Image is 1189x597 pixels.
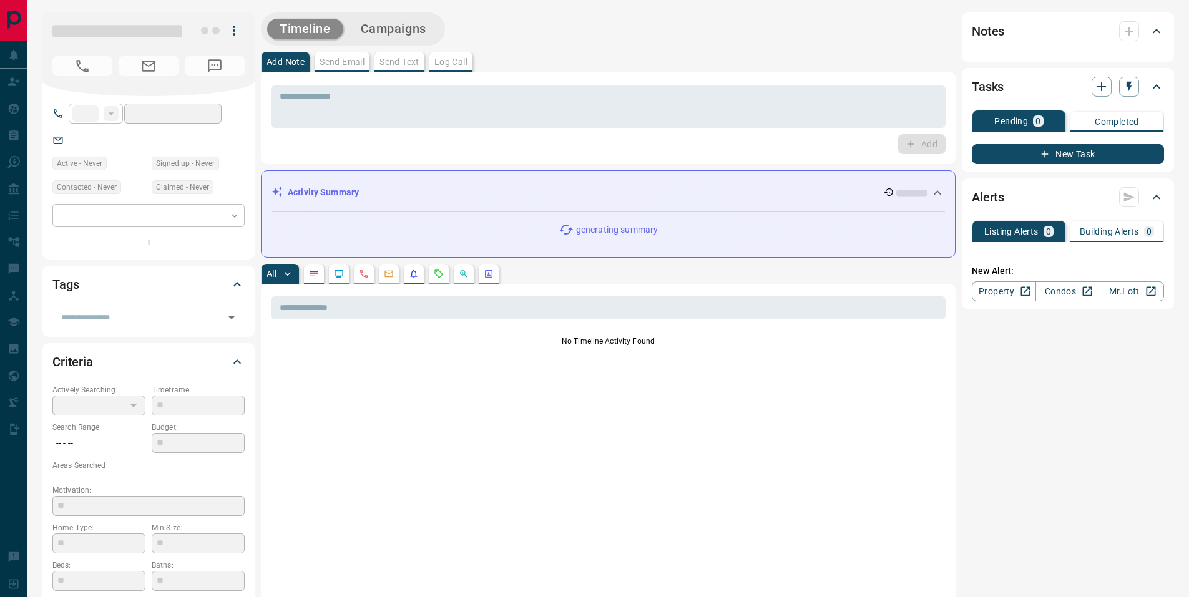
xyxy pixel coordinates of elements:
p: New Alert: [972,265,1164,278]
div: Activity Summary [272,181,945,204]
p: Timeframe: [152,384,245,396]
p: 0 [1147,227,1152,236]
p: Listing Alerts [984,227,1039,236]
p: Budget: [152,422,245,433]
button: New Task [972,144,1164,164]
p: Building Alerts [1080,227,1139,236]
span: Claimed - Never [156,181,209,193]
p: Actively Searching: [52,384,145,396]
a: Property [972,281,1036,301]
svg: Listing Alerts [409,269,419,279]
h2: Tasks [972,77,1004,97]
div: Notes [972,16,1164,46]
button: Timeline [267,19,343,39]
p: Min Size: [152,522,245,533]
a: -- [72,135,77,145]
p: Home Type: [52,522,145,533]
button: Campaigns [348,19,439,39]
p: generating summary [576,223,658,236]
a: Mr.Loft [1100,281,1164,301]
p: 0 [1046,227,1051,236]
span: Contacted - Never [57,181,117,193]
p: Activity Summary [288,186,359,199]
p: 0 [1035,117,1040,125]
span: Active - Never [57,157,102,170]
p: Areas Searched: [52,460,245,471]
p: Completed [1095,117,1139,126]
span: No Number [52,56,112,76]
svg: Agent Actions [484,269,494,279]
p: Pending [994,117,1028,125]
p: Search Range: [52,422,145,433]
svg: Calls [359,269,369,279]
div: Criteria [52,347,245,377]
p: Motivation: [52,485,245,496]
p: All [267,269,276,278]
svg: Requests [434,269,444,279]
span: No Email [119,56,179,76]
div: Alerts [972,182,1164,212]
span: No Number [185,56,245,76]
div: Tasks [972,72,1164,102]
p: Beds: [52,560,145,571]
svg: Notes [309,269,319,279]
h2: Tags [52,274,79,294]
p: Baths: [152,560,245,571]
svg: Emails [384,269,394,279]
button: Open [223,309,240,326]
h2: Criteria [52,352,93,372]
svg: Opportunities [459,269,469,279]
p: No Timeline Activity Found [271,336,946,347]
p: -- - -- [52,433,145,454]
span: Signed up - Never [156,157,215,170]
div: Tags [52,269,245,299]
p: Add Note [267,57,305,66]
h2: Alerts [972,187,1004,207]
svg: Lead Browsing Activity [334,269,344,279]
a: Condos [1035,281,1100,301]
h2: Notes [972,21,1004,41]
